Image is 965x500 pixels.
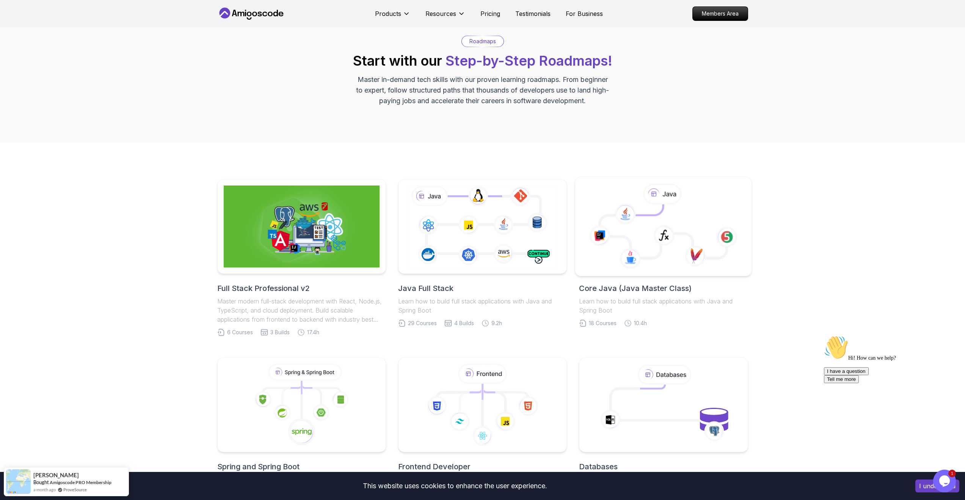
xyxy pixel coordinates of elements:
[515,9,551,18] a: Testimonials
[3,35,48,43] button: I have a question
[355,74,610,106] p: Master in-demand tech skills with our proven learning roadmaps. From beginner to expert, follow s...
[469,38,496,45] p: Roadmaps
[398,283,567,294] h2: Java Full Stack
[217,283,386,294] h2: Full Stack Professional v2
[398,461,567,472] h2: Frontend Developer
[6,469,31,494] img: provesource social proof notification image
[634,319,647,327] span: 10.4h
[3,3,140,51] div: 👋Hi! How can we help?I have a questionTell me more
[217,461,386,472] h2: Spring and Spring Boot
[33,472,79,478] span: [PERSON_NAME]
[933,470,957,492] iframe: chat widget
[353,53,612,68] h2: Start with our
[3,23,75,28] span: Hi! How can we help?
[579,283,748,294] h2: Core Java (Java Master Class)
[579,461,748,472] h2: Databases
[217,297,386,324] p: Master modern full-stack development with React, Node.js, TypeScript, and cloud deployment. Build...
[579,297,748,315] p: Learn how to build full stack applications with Java and Spring Boot
[480,9,500,18] a: Pricing
[224,186,380,267] img: Full Stack Professional v2
[63,486,87,493] a: ProveSource
[270,329,290,336] span: 3 Builds
[6,478,904,494] div: This website uses cookies to enhance the user experience.
[3,3,27,27] img: :wave:
[425,9,456,18] p: Resources
[491,319,502,327] span: 9.2h
[821,332,957,466] iframe: chat widget
[693,7,748,20] p: Members Area
[375,9,410,24] button: Products
[217,179,386,336] a: Full Stack Professional v2Full Stack Professional v2Master modern full-stack development with Rea...
[589,319,617,327] span: 18 Courses
[408,319,437,327] span: 29 Courses
[398,179,567,327] a: Java Full StackLearn how to build full stack applications with Java and Spring Boot29 Courses4 Bu...
[915,480,959,492] button: Accept cookies
[566,9,603,18] a: For Business
[33,486,56,493] span: a month ago
[375,9,401,18] p: Products
[579,179,748,327] a: Core Java (Java Master Class)Learn how to build full stack applications with Java and Spring Boot...
[33,479,49,485] span: Bought
[692,6,748,21] a: Members Area
[454,319,474,327] span: 4 Builds
[50,480,111,485] a: Amigoscode PRO Membership
[307,329,319,336] span: 17.4h
[227,329,253,336] span: 6 Courses
[425,9,465,24] button: Resources
[398,297,567,315] p: Learn how to build full stack applications with Java and Spring Boot
[446,52,612,69] span: Step-by-Step Roadmaps!
[3,43,38,51] button: Tell me more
